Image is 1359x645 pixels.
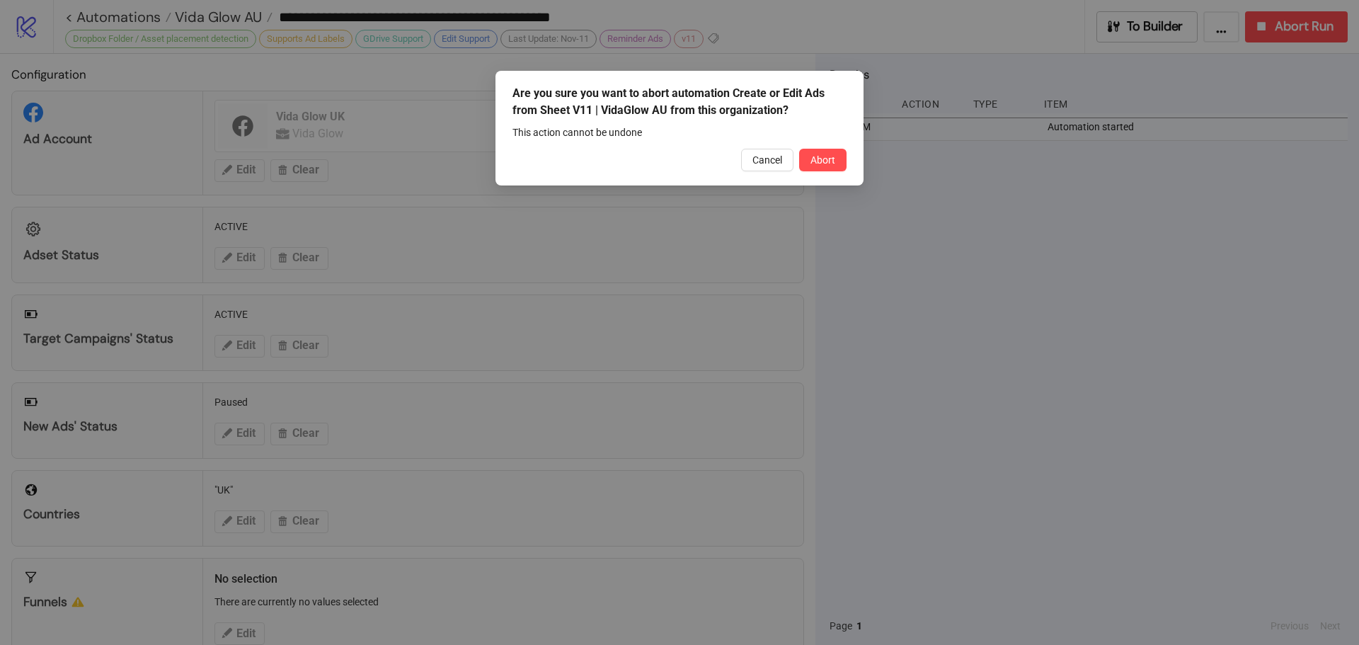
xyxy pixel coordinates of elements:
[752,154,782,166] span: Cancel
[512,125,847,140] div: This action cannot be undone
[741,149,793,171] button: Cancel
[512,85,847,119] div: Are you sure you want to abort automation Create or Edit Ads from Sheet V11 | VidaGlow AU from th...
[799,149,847,171] button: Abort
[810,154,835,166] span: Abort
